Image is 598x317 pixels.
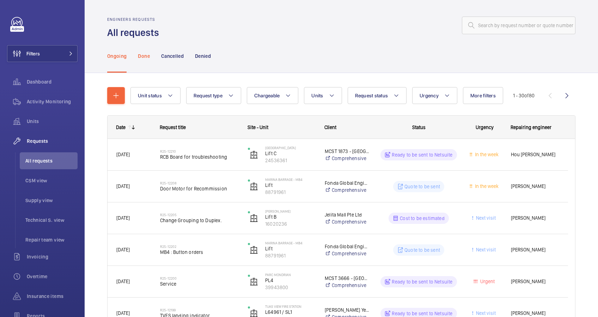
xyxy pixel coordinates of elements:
span: Door Motor for Recommission [160,185,239,192]
span: Request status [355,93,388,98]
img: elevator.svg [250,182,258,191]
p: Tuas View Fire Station [265,304,316,309]
p: Ready to be sent to Netsuite [392,310,452,317]
button: More filters [463,87,503,104]
p: Marina Barrage - MB4 [265,177,316,182]
p: Ready to be sent to Netsuite [392,278,452,285]
h2: R25-12202 [160,244,239,249]
p: Lift B [265,213,316,220]
span: [DATE] [116,215,130,221]
span: Request type [194,93,222,98]
span: Repairing engineer [511,124,551,130]
h2: Engineers requests [107,17,163,22]
span: Next visit [475,215,496,221]
p: Fonda Global Engineering Pte Ltd [325,243,370,250]
h2: R25-12205 [160,213,239,217]
img: elevator.svg [250,214,258,222]
span: Requests [27,138,78,145]
span: [DATE] [116,183,130,189]
a: Comprehensive [325,282,370,289]
span: Technical S. view [25,217,78,224]
span: Urgent [479,279,495,284]
input: Search by request number or quote number [462,17,575,34]
span: Filters [26,50,40,57]
span: Site - Unit [248,124,268,130]
p: 39943800 [265,284,316,291]
span: More filters [470,93,496,98]
button: Request type [186,87,241,104]
a: Comprehensive [325,155,370,162]
span: of [524,93,529,98]
h1: All requests [107,26,163,39]
h2: R25-12208 [160,181,239,185]
h2: R25-12210 [160,149,239,153]
span: Next visit [475,247,496,252]
button: Unit status [130,87,181,104]
a: Comprehensive [325,187,370,194]
span: Next visit [475,310,496,316]
span: [DATE] [116,152,130,157]
span: Hou [PERSON_NAME] [511,151,559,159]
p: Lift [265,245,316,252]
div: Date [116,124,126,130]
img: elevator.svg [250,151,258,159]
span: Urgency [420,93,439,98]
h2: R25-12200 [160,276,239,280]
span: Units [27,118,78,125]
p: 88791961 [265,189,316,196]
span: All requests [25,157,78,164]
span: Status [412,124,426,130]
p: Ongoing [107,53,127,60]
button: Chargeable [247,87,299,104]
span: [DATE] [116,310,130,316]
span: [PERSON_NAME] [511,214,559,222]
p: MCST 3666 - [GEOGRAPHIC_DATA] [325,275,370,282]
span: Insurance items [27,293,78,300]
p: Denied [195,53,211,60]
span: 1 - 30 80 [513,93,535,98]
span: In the week [474,152,499,157]
img: elevator.svg [250,278,258,286]
span: In the week [474,183,499,189]
span: Invoicing [27,253,78,260]
span: [PERSON_NAME] [511,182,559,190]
img: elevator.svg [250,246,258,254]
span: [DATE] [116,279,130,284]
p: [PERSON_NAME] [265,209,316,213]
span: [PERSON_NAME] [511,278,559,286]
p: PL4 [265,277,316,284]
span: Overtime [27,273,78,280]
p: Ready to be sent to Netsuite [392,151,452,158]
p: Fonda Global Engineering Pte Ltd [325,179,370,187]
span: Change Grouping to Duplex. [160,217,239,224]
span: Urgency [476,124,494,130]
p: Cost to be estimated [400,215,445,222]
span: Service [160,280,239,287]
span: Dashboard [27,78,78,85]
p: Quote to be sent [404,183,440,190]
span: MB4 : Button orders [160,249,239,256]
p: 24536361 [265,157,316,164]
p: [GEOGRAPHIC_DATA] [265,146,316,150]
button: Urgency [412,87,457,104]
span: Repair team view [25,236,78,243]
span: Client [324,124,336,130]
p: MCST 1873 - [GEOGRAPHIC_DATA] [325,148,370,155]
span: RCB Board for troubleshooting [160,153,239,160]
p: Done [138,53,149,60]
span: [DATE] [116,247,130,252]
p: Marina Barrage - MB4 [265,241,316,245]
span: Chargeable [254,93,280,98]
p: Cancelled [161,53,184,60]
p: 16020236 [265,220,316,227]
button: Filters [7,45,78,62]
span: Activity Monitoring [27,98,78,105]
p: Jelita Mall Pte Ltd [325,211,370,218]
span: Supply view [25,197,78,204]
p: L64961 / SL1 [265,309,316,316]
p: Parc Mondrian [265,273,316,277]
span: Units [311,93,323,98]
p: Quote to be sent [404,246,440,254]
p: Lift C [265,150,316,157]
button: Request status [348,87,407,104]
